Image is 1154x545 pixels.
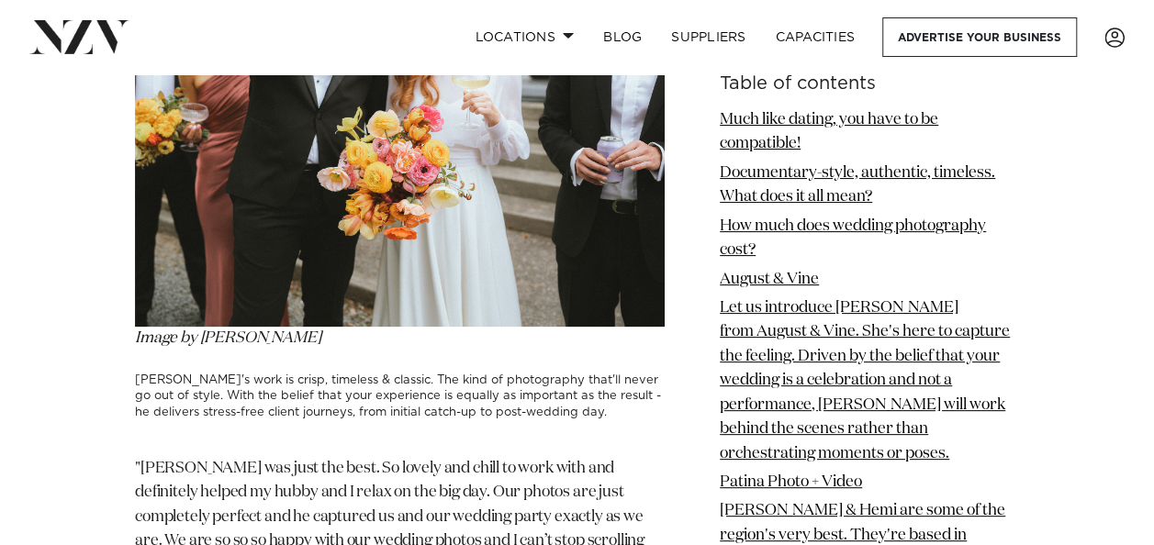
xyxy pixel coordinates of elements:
[135,373,665,420] h3: [PERSON_NAME]'s work is crisp, timeless & classic. The kind of photography that'll never go out o...
[720,112,938,151] a: Much like dating, you have to be compatible!
[460,17,588,57] a: Locations
[720,300,1010,462] a: Let us introduce [PERSON_NAME] from August & Vine. She's here to capture the feeling. Driven by t...
[720,474,862,490] a: Patina Photo + Video
[588,17,656,57] a: BLOG
[656,17,760,57] a: SUPPLIERS
[29,20,129,53] img: nzv-logo.png
[720,218,986,258] a: How much does wedding photography cost?
[720,272,819,287] a: August & Vine
[720,74,1019,94] h6: Table of contents
[882,17,1077,57] a: Advertise your business
[720,165,995,205] a: Documentary-style, authentic, timeless. What does it all mean?
[135,142,665,346] em: Image by [PERSON_NAME]
[761,17,870,57] a: Capacities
